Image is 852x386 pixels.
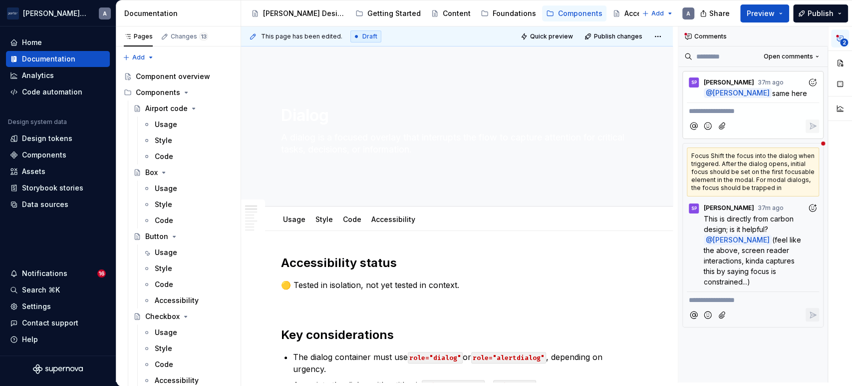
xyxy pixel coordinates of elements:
[129,228,237,244] a: Button
[687,147,819,196] div: Focus Shift the focus into the dialog when triggered. After the dialog opens, initial focus shoul...
[155,183,177,193] div: Usage
[171,32,208,40] div: Changes
[247,5,349,21] a: [PERSON_NAME] Design
[716,119,729,133] button: Attach files
[22,54,75,64] div: Documentation
[343,215,361,223] a: Code
[772,89,807,97] span: same here
[129,100,237,116] a: Airport code
[129,308,237,324] a: Checkbox
[8,118,67,126] div: Design system data
[704,88,772,98] span: @
[132,53,145,61] span: Add
[283,215,305,223] a: Usage
[530,32,573,40] span: Quick preview
[145,167,158,177] div: Box
[6,265,110,281] button: Notifications16
[471,352,546,363] code: role="alertdialog"
[22,37,42,47] div: Home
[145,103,188,113] div: Airport code
[704,214,796,233] span: This is directly from carbon design; is it helpful?
[281,255,397,270] strong: Accessibility status
[581,29,647,43] button: Publish changes
[6,298,110,314] a: Settings
[716,308,729,321] button: Attach files
[367,208,419,229] div: Accessibility
[155,263,172,273] div: Style
[155,247,177,257] div: Usage
[542,5,606,21] a: Components
[687,119,700,133] button: Mention someone
[2,2,114,24] button: [PERSON_NAME] AirlinesA
[22,268,67,278] div: Notifications
[22,334,38,344] div: Help
[701,119,715,133] button: Add emoji
[247,3,637,23] div: Page tree
[840,38,848,46] span: 2
[686,9,690,17] div: A
[279,103,631,127] textarea: Dialog
[477,5,540,21] a: Foundations
[806,119,819,133] button: Reply
[281,327,633,343] h2: Key considerations
[97,269,106,277] span: 16
[155,135,172,145] div: Style
[139,340,237,356] a: Style
[139,132,237,148] a: Style
[22,70,54,80] div: Analytics
[155,327,177,337] div: Usage
[139,116,237,132] a: Usage
[747,8,775,18] span: Preview
[704,204,754,212] span: [PERSON_NAME]
[120,68,237,84] a: Component overview
[199,32,208,40] span: 13
[139,324,237,340] a: Usage
[6,67,110,83] a: Analytics
[713,235,770,244] span: [PERSON_NAME]
[704,78,754,86] span: [PERSON_NAME]
[558,8,602,18] div: Components
[139,356,237,372] a: Code
[22,166,45,176] div: Assets
[155,279,173,289] div: Code
[759,49,824,63] button: Open comments
[793,4,848,22] button: Publish
[6,34,110,50] a: Home
[701,308,715,321] button: Add emoji
[120,84,237,100] div: Components
[155,375,199,385] div: Accessibility
[155,295,199,305] div: Accessibility
[136,71,210,81] div: Component overview
[279,129,631,157] textarea: A dialog is a focused overlay that interrupts the flow to capture attention for critical tasks, d...
[6,180,110,196] a: Storybook stories
[155,359,173,369] div: Code
[713,89,770,97] span: [PERSON_NAME]
[6,315,110,331] button: Contact support
[22,150,66,160] div: Components
[22,301,51,311] div: Settings
[33,364,83,374] svg: Supernova Logo
[136,87,180,97] div: Components
[145,231,168,241] div: Button
[704,235,772,245] span: @
[639,6,676,20] button: Add
[261,32,342,40] span: This page has been edited.
[124,8,237,18] div: Documentation
[139,180,237,196] a: Usage
[279,208,309,229] div: Usage
[408,352,463,363] code: role="dialog"
[806,201,819,215] button: Add reaction
[281,279,633,291] p: 🟡 Tested in isolation, not yet tested in context.
[691,204,697,212] div: SP
[139,196,237,212] a: Style
[155,151,173,161] div: Code
[764,52,813,60] span: Open comments
[608,5,672,21] a: Accessibility
[695,4,736,22] button: Share
[103,9,107,17] div: A
[139,212,237,228] a: Code
[139,148,237,164] a: Code
[155,343,172,353] div: Style
[687,291,819,305] div: Composer editor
